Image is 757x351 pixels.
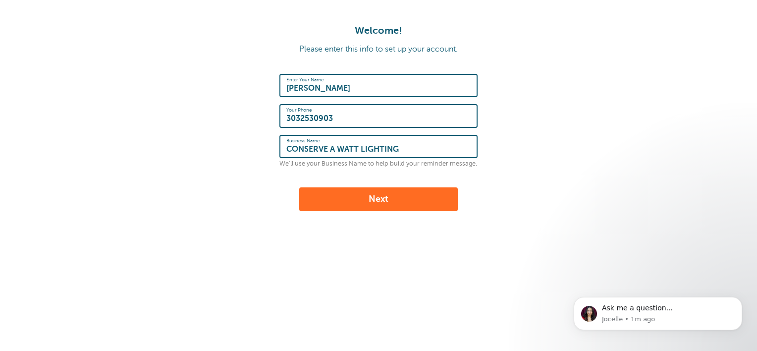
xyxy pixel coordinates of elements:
button: Next [299,187,458,211]
p: We'll use your Business Name to help build your reminder message. [279,160,478,168]
p: Please enter this info to set up your account. [10,45,747,54]
label: Your Phone [286,107,312,113]
label: Enter Your Name [286,77,324,83]
h1: Welcome! [10,25,747,37]
label: Business Name [286,138,320,144]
